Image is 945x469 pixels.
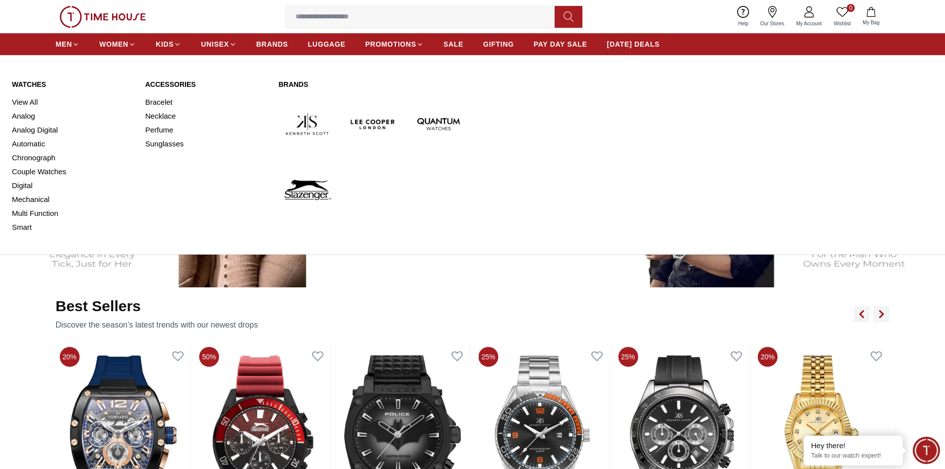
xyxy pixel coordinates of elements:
[12,123,133,137] a: Analog Digital
[607,35,660,53] a: [DATE] DEALS
[755,4,790,29] a: Our Stores
[475,95,533,153] img: Tornado
[828,4,857,29] a: 0Wishlist
[99,39,128,49] span: WOMEN
[145,137,267,151] a: Sunglasses
[410,95,467,153] img: Quantum
[344,95,402,153] img: Lee Cooper
[156,39,174,49] span: KIDS
[12,193,133,206] a: Mechanical
[56,297,258,315] h2: Best Sellers
[734,20,753,27] span: Help
[308,35,346,53] a: LUGGAGE
[201,35,236,53] a: UNISEX
[60,347,79,367] span: 20%
[365,35,424,53] a: PROMOTIONS
[156,35,181,53] a: KIDS
[12,137,133,151] a: Automatic
[758,347,778,367] span: 20%
[483,35,514,53] a: GIFTING
[199,347,219,367] span: 50%
[99,35,136,53] a: WOMEN
[201,39,229,49] span: UNISEX
[443,39,463,49] span: SALE
[607,39,660,49] span: [DATE] DEALS
[483,39,514,49] span: GIFTING
[56,319,258,331] p: Discover the season’s latest trends with our newest drops
[732,4,755,29] a: Help
[534,35,587,53] a: PAY DAY SALE
[278,95,336,153] img: Kenneth Scott
[145,79,267,89] a: Accessories
[278,161,336,218] img: Slazenger
[12,79,133,89] a: Watches
[145,95,267,109] a: Bracelet
[811,452,895,460] p: Talk to our watch expert!
[145,109,267,123] a: Necklace
[12,151,133,165] a: Chronograph
[913,437,940,464] div: Chat Widget
[847,4,855,12] span: 0
[256,35,288,53] a: BRANDS
[256,39,288,49] span: BRANDS
[278,79,533,89] a: Brands
[859,19,883,26] span: My Bag
[12,95,133,109] a: View All
[308,39,346,49] span: LUGGAGE
[56,35,79,53] a: MEN
[534,39,587,49] span: PAY DAY SALE
[12,179,133,193] a: Digital
[60,6,146,28] img: ...
[756,20,788,27] span: Our Stores
[618,347,638,367] span: 25%
[857,5,885,28] button: My Bag
[811,441,895,451] div: Hey there!
[12,206,133,220] a: Multi Function
[365,39,416,49] span: PROMOTIONS
[443,35,463,53] a: SALE
[56,39,72,49] span: MEN
[792,20,826,27] span: My Account
[479,347,499,367] span: 25%
[830,20,855,27] span: Wishlist
[12,165,133,179] a: Couple Watches
[145,123,267,137] a: Perfume
[12,220,133,234] a: Smart
[12,109,133,123] a: Analog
